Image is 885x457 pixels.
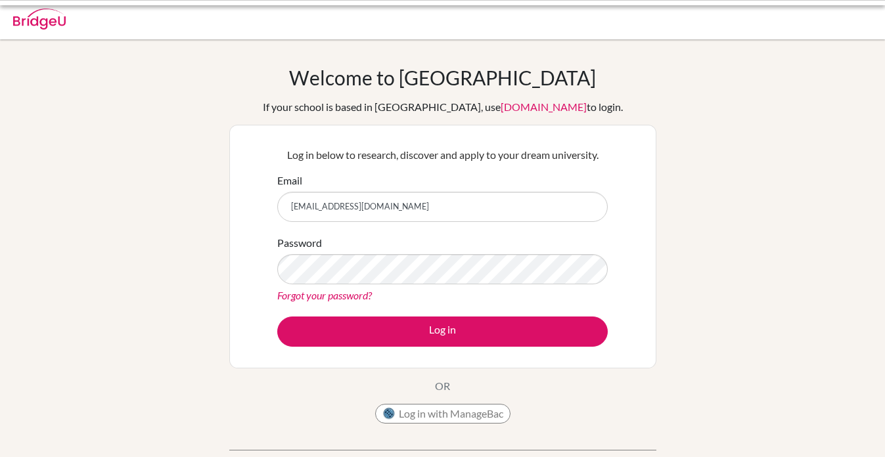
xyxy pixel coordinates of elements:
p: OR [435,378,450,394]
label: Email [277,173,302,188]
div: If your school is based in [GEOGRAPHIC_DATA], use to login. [263,99,623,115]
a: Forgot your password? [277,289,372,301]
h1: Welcome to [GEOGRAPHIC_DATA] [289,66,596,89]
img: Bridge-U [13,9,66,30]
button: Log in [277,316,608,347]
a: [DOMAIN_NAME] [501,100,587,113]
p: Log in below to research, discover and apply to your dream university. [277,147,608,163]
button: Log in with ManageBac [375,404,511,424]
label: Password [277,235,322,251]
